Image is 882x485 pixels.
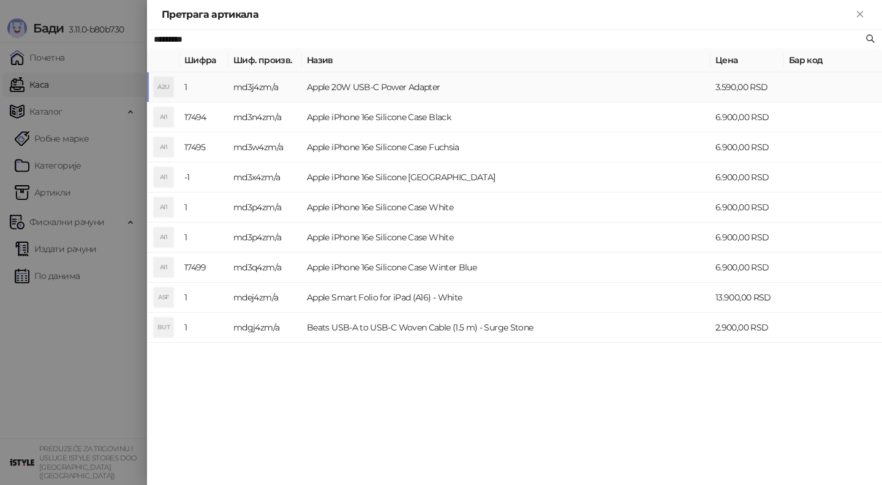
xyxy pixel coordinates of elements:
td: 17494 [179,102,228,132]
td: md3w4zm/a [228,132,302,162]
td: 6.900,00 RSD [710,223,784,253]
td: Apple 20W USB-C Power Adapter [302,72,710,102]
td: md3q4zm/a [228,253,302,283]
button: Close [853,7,867,22]
th: Бар код [784,48,882,72]
td: 6.900,00 RSD [710,253,784,283]
td: 1 [179,223,228,253]
td: md3p4zm/a [228,193,302,223]
div: AI1 [154,197,173,217]
td: 17495 [179,132,228,162]
td: 6.900,00 RSD [710,132,784,162]
td: md3j4zm/a [228,72,302,102]
td: Apple iPhone 16e Silicone [GEOGRAPHIC_DATA] [302,162,710,193]
td: md3n4zm/a [228,102,302,132]
th: Цена [710,48,784,72]
td: mdej4zm/a [228,283,302,313]
div: AI1 [154,227,173,247]
td: Apple iPhone 16e Silicone Case White [302,193,710,223]
td: Apple iPhone 16e Silicone Case White [302,223,710,253]
td: 3.590,00 RSD [710,72,784,102]
td: 1 [179,72,228,102]
th: Шифра [179,48,228,72]
div: AI1 [154,258,173,277]
div: Претрага артикала [162,7,853,22]
td: md3x4zm/a [228,162,302,193]
td: 2.900,00 RSD [710,313,784,343]
td: 6.900,00 RSD [710,102,784,132]
td: 13.900,00 RSD [710,283,784,313]
th: Назив [302,48,710,72]
div: ASF [154,288,173,307]
td: Apple iPhone 16e Silicone Case Winter Blue [302,253,710,283]
td: -1 [179,162,228,193]
td: 6.900,00 RSD [710,162,784,193]
div: AI1 [154,107,173,127]
td: Apple iPhone 16e Silicone Case Black [302,102,710,132]
td: Apple Smart Folio for iPad (A16) - White [302,283,710,313]
td: Beats USB-A to USB-C Woven Cable (1.5 m) - Surge Stone [302,313,710,343]
td: md3p4zm/a [228,223,302,253]
td: 1 [179,283,228,313]
td: 1 [179,193,228,223]
div: AI1 [154,137,173,157]
th: Шиф. произв. [228,48,302,72]
td: 1 [179,313,228,343]
td: 6.900,00 RSD [710,193,784,223]
div: A2U [154,77,173,97]
td: 17499 [179,253,228,283]
td: mdgj4zm/a [228,313,302,343]
td: Apple iPhone 16e Silicone Case Fuchsia [302,132,710,162]
div: BUT [154,318,173,337]
div: AI1 [154,167,173,187]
